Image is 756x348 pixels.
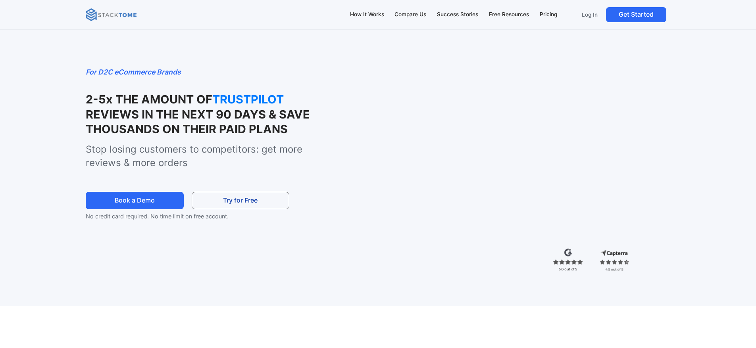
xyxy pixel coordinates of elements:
a: Try for Free [192,192,289,210]
iframe: StackTome- product_demo 07.24 - 1.3x speed (1080p) [354,67,670,244]
strong: 2-5x THE AMOUNT OF [86,92,212,106]
div: Free Resources [489,10,529,19]
a: Pricing [536,6,561,23]
p: Log In [582,11,598,18]
div: Compare Us [394,10,426,19]
div: Success Stories [437,10,478,19]
p: Stop losing customers to competitors: get more reviews & more orders [86,143,337,169]
a: Success Stories [433,6,482,23]
p: No credit card required. No time limit on free account. [86,212,303,221]
a: Compare Us [391,6,430,23]
a: How It Works [346,6,388,23]
div: How It Works [350,10,384,19]
a: Get Started [606,7,666,22]
strong: TRUSTPILOT [212,92,292,107]
a: Log In [577,7,603,22]
em: For D2C eCommerce Brands [86,68,181,76]
a: Free Resources [485,6,533,23]
div: Pricing [540,10,557,19]
strong: REVIEWS IN THE NEXT 90 DAYS & SAVE THOUSANDS ON THEIR PAID PLANS [86,107,310,136]
a: Book a Demo [86,192,183,210]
